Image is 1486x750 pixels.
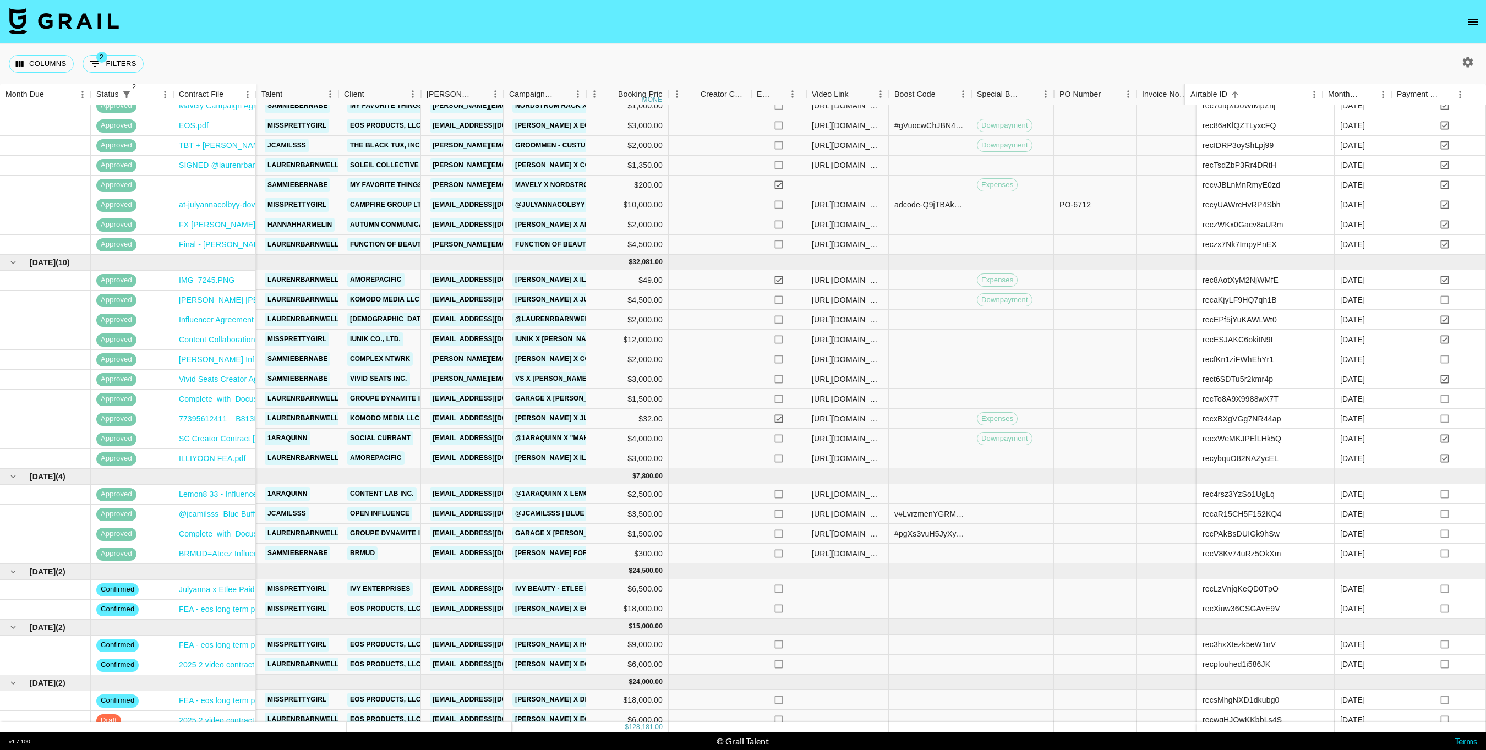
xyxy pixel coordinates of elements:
a: Groupe Dynamite Inc. [347,392,434,406]
div: $49.00 [586,270,669,290]
a: FEA - eos long term partnership.pdf [179,695,303,706]
a: [PERSON_NAME] x Holiday Body Launch [512,638,664,652]
a: Complete_with_Docusign_Complete_with_Docusig.pdf [179,528,370,539]
div: Contract File [179,84,223,105]
a: [EMAIL_ADDRESS][DOMAIN_NAME] [430,392,553,406]
a: EOS Products, LLC [347,693,424,707]
a: [PERSON_NAME] x eos (90 day ad extension) [512,119,679,133]
a: IUNIK Co., Ltd. [347,332,403,346]
div: Campaign (Type) [509,84,554,105]
a: [PERSON_NAME] x Coco & [PERSON_NAME] Sunny Honey Bali Bronzing Foam [512,158,796,172]
a: [PERSON_NAME][EMAIL_ADDRESS][DOMAIN_NAME] [430,178,609,192]
img: Grail Talent [9,8,119,34]
a: @jcamilsss | Blue Buffalo BLUE Kitty’s Most Wanted Tastefuls TikTok Campaign [512,507,827,521]
div: #gVuocwChJBN4Mnvy/2w+tb9+/2tta6eWBrRorXULjvQc4CaAzYt7MhvMWaxi9go= [894,120,965,131]
a: [PERSON_NAME][EMAIL_ADDRESS][DOMAIN_NAME] [430,352,609,366]
a: laurenrbarnwell [265,293,342,306]
div: Special Booking Type [971,84,1054,105]
div: recESJAKC6okitN9I [1203,334,1273,345]
button: Show filters [119,87,134,102]
div: Status [91,84,173,105]
a: iUNIK x [PERSON_NAME] 2025 Q2 July Collaboration [512,332,708,346]
div: $3,000.00 [586,116,669,136]
div: Campaign (Type) [504,84,586,105]
a: [PERSON_NAME] x ILLIYOON TTS Launch [512,451,659,465]
a: Vivid Seats Inc. [347,372,410,386]
a: Complex NTWRK [347,352,413,366]
div: Airtable ID [1185,84,1323,105]
a: [EMAIL_ADDRESS][DOMAIN_NAME] [430,602,553,616]
a: laurenrbarnwell [265,158,342,172]
a: [EMAIL_ADDRESS][DOMAIN_NAME] [430,218,553,232]
a: [EMAIL_ADDRESS][DOMAIN_NAME] [430,713,553,726]
div: adcode-Q9jTBAkdFe7ej5oG18CBmfF7IcI00w5Ny2xvW5zgJCYiGfbQ1sSSRip-Ka1aNWi4j5o [894,199,965,210]
a: [PERSON_NAME][EMAIL_ADDRESS][PERSON_NAME][DOMAIN_NAME] [430,139,666,152]
span: approved [96,354,136,365]
a: laurenrbarnwell [265,412,342,425]
div: Jun '25 [1340,140,1365,151]
div: rec86aKlQZTLyxcFQ [1203,120,1276,131]
div: $1,350.00 [586,156,669,176]
a: 1araquinn [265,487,310,501]
div: Jul '25 [1340,275,1365,286]
a: SC Creator Contract [[PERSON_NAME] x MPP 6_10_2025] (1).pdf [179,433,413,444]
a: [PERSON_NAME][EMAIL_ADDRESS][DOMAIN_NAME] [430,238,609,251]
a: Mavely Campaign Agreement - Nordstrom Rack June (1).pdf [179,100,390,111]
a: missprettygirl [265,119,329,133]
a: @julyannacolbyy x Dove Body Scrubs (Summer 2025 Campaign) [512,198,758,212]
a: Autumn Communications LLC [347,218,462,232]
a: 1araquinn [265,431,310,445]
div: https://www.tiktok.com/@laurenrbarnwell/video/7511900679573638443 [812,160,883,171]
span: 2 [96,52,107,63]
div: recEPf5jYuKAWLWt0 [1203,314,1277,325]
a: @1ARAQUINN X "MAKE POLLUTERS PAY" [512,431,656,445]
a: Content Collaboration Contract_Julyanna Colby x iUNK ([DATE]-[DATE]).pdf [179,334,445,345]
div: 32,081.00 [632,258,663,267]
a: [PERSON_NAME][EMAIL_ADDRESS][PERSON_NAME][DOMAIN_NAME] [430,158,666,172]
div: $4,500.00 [586,290,669,310]
button: Sort [603,86,618,102]
div: Month Due [1323,84,1391,105]
button: Sort [1440,87,1455,102]
a: laurenrbarnwell [265,392,342,406]
div: Month Due [1328,84,1359,105]
a: [PERSON_NAME] x Amazon Prime YA ([DATE]) [512,218,674,232]
a: missprettygirl [265,602,329,616]
div: Expenses: Remove Commission? [751,84,806,105]
a: Open Influence [347,507,412,521]
span: Downpayment [977,140,1032,151]
a: [EMAIL_ADDRESS][DOMAIN_NAME] [430,658,553,671]
div: https://www.tiktok.com/@sammiebernabe/video/7520074170785484046 [812,100,883,111]
a: [EMAIL_ADDRESS][DOMAIN_NAME] [430,487,553,501]
div: Jun '25 [1340,219,1365,230]
div: $2,000.00 [586,215,669,235]
div: [PERSON_NAME] [427,84,472,105]
div: https://www.tiktok.com/@laurenrbarnwell/video/7536058614876884279 [812,294,883,305]
button: Menu [570,86,586,102]
div: Airtable ID [1190,84,1227,105]
a: Vivid Seats Creator Agreement [PERSON_NAME] [DATE] .docx.pdf [179,374,415,385]
a: Mavely x Nordstrom Rack - [PERSON_NAME] Product Reimbursment Relog [512,178,799,192]
span: Expenses [977,180,1017,190]
a: laurenrbarnwell [265,313,342,326]
a: Ivy Beauty - Etlee Fragrance Launch ([DATE]) [512,582,690,596]
a: EOS Products, LLC [347,119,424,133]
span: approved [96,239,136,250]
a: sammiebernabe [265,352,330,366]
button: Menu [1120,86,1137,102]
div: Jun '25 [1340,160,1365,171]
div: rec7dfqXDoWtMpZhj [1203,100,1275,111]
button: Menu [1037,86,1054,102]
button: Menu [1375,86,1391,103]
span: Downpayment [977,121,1032,131]
a: @1araquinn x Lemon8 August Promo [512,487,658,501]
span: approved [96,295,136,305]
button: Menu [157,86,173,103]
a: Komodo Media LLC [347,412,422,425]
a: Garage x [PERSON_NAME] (2-month partnership) [512,392,699,406]
button: Sort [849,86,864,102]
a: [EMAIL_ADDRESS][DOMAIN_NAME] [430,451,553,465]
button: Sort [1359,87,1375,102]
a: @jcamilsss_Blue Buffalo Tastefuls Kitty's Most Wanted 2025 Influencer Agreement and SOW_FEA.docx.pdf [179,508,555,519]
a: [EMAIL_ADDRESS][DOMAIN_NAME] [430,412,553,425]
